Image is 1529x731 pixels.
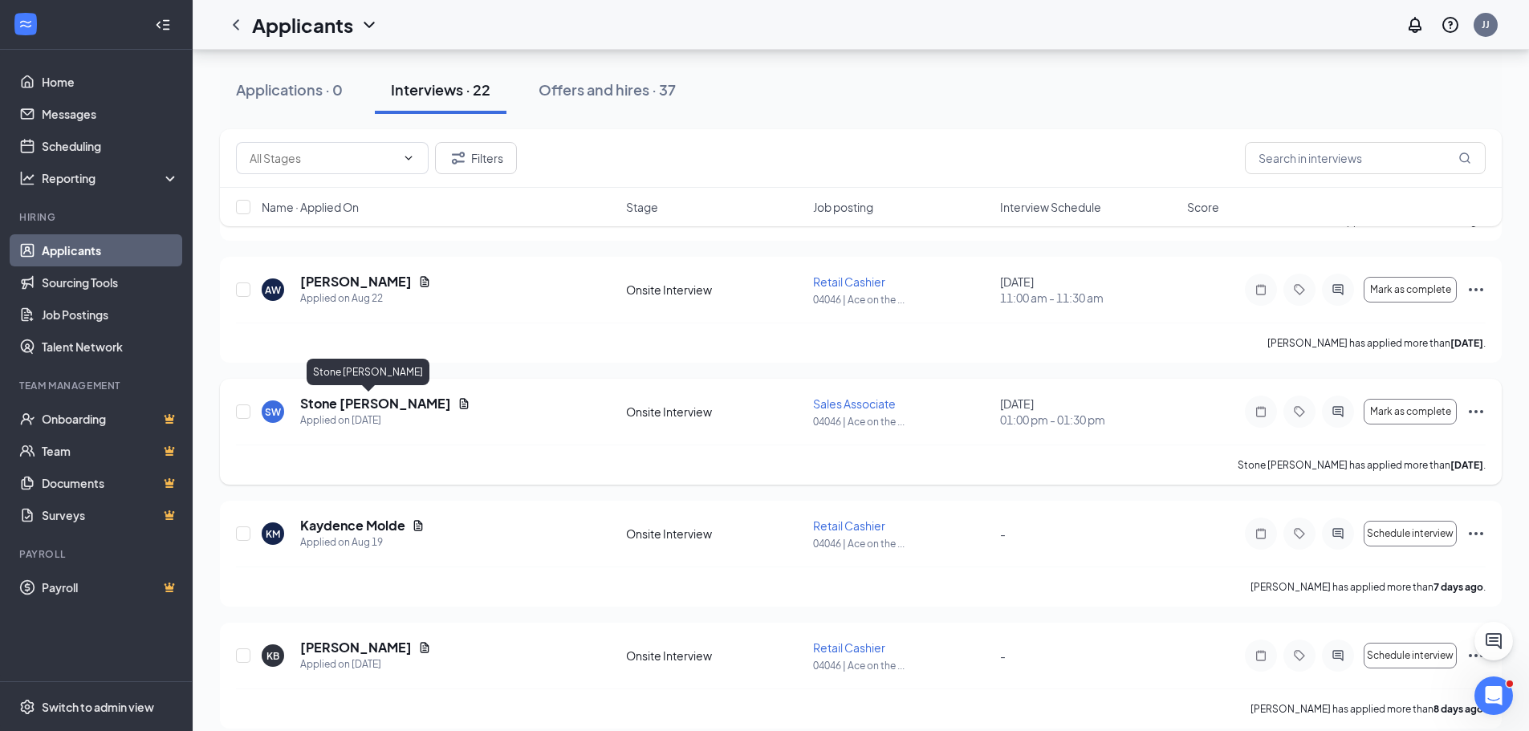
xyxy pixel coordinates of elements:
div: Reporting [42,170,180,186]
div: Applied on [DATE] [300,412,470,428]
svg: MagnifyingGlass [1458,152,1471,164]
span: Stage [626,199,658,215]
svg: Document [418,275,431,288]
div: KM [266,527,280,541]
h5: [PERSON_NAME] [300,273,412,290]
svg: Document [412,519,425,532]
div: Payroll [19,547,176,561]
a: Job Postings [42,298,179,331]
svg: Ellipses [1466,280,1486,299]
span: - [1000,648,1006,663]
a: SurveysCrown [42,499,179,531]
div: Hiring [19,210,176,224]
div: SW [265,405,281,419]
svg: Note [1251,649,1271,662]
span: Schedule interview [1367,650,1454,661]
div: Applied on [DATE] [300,656,431,672]
div: Offers and hires · 37 [539,79,676,99]
a: Messages [42,98,179,130]
button: ChatActive [1474,622,1513,660]
svg: WorkstreamLogo [18,16,34,32]
svg: ChevronDown [402,152,415,164]
span: - [1000,526,1006,541]
a: Scheduling [42,130,179,162]
div: Applied on Aug 19 [300,534,425,550]
b: [DATE] [1450,337,1483,349]
svg: Collapse [155,17,171,33]
div: Interviews · 22 [391,79,490,99]
svg: QuestionInfo [1441,15,1460,35]
span: Mark as complete [1370,284,1451,295]
div: Onsite Interview [626,404,803,420]
span: Mark as complete [1370,406,1451,417]
a: DocumentsCrown [42,467,179,499]
a: Talent Network [42,331,179,363]
div: Stone [PERSON_NAME] [307,359,429,385]
svg: ChevronLeft [226,15,246,35]
a: OnboardingCrown [42,403,179,435]
button: Filter Filters [435,142,517,174]
input: Search in interviews [1245,142,1486,174]
h5: Stone [PERSON_NAME] [300,395,451,412]
div: Applications · 0 [236,79,343,99]
svg: Document [418,641,431,654]
p: 04046 | Ace on the ... [813,415,990,428]
p: 04046 | Ace on the ... [813,293,990,307]
svg: Document [457,397,470,410]
div: Team Management [19,379,176,392]
svg: Tag [1290,283,1309,296]
div: Switch to admin view [42,699,154,715]
span: 11:00 am - 11:30 am [1000,290,1177,306]
svg: Filter [449,148,468,168]
b: [DATE] [1450,459,1483,471]
svg: ActiveChat [1328,405,1348,418]
p: [PERSON_NAME] has applied more than . [1250,580,1486,594]
p: [PERSON_NAME] has applied more than . [1250,702,1486,716]
span: Score [1187,199,1219,215]
h5: Kaydence Molde [300,517,405,534]
svg: Tag [1290,649,1309,662]
h1: Applicants [252,11,353,39]
b: 7 days ago [1433,581,1483,593]
div: Onsite Interview [626,526,803,542]
svg: ActiveChat [1328,527,1348,540]
svg: Note [1251,283,1271,296]
button: Schedule interview [1364,643,1457,668]
span: Retail Cashier [813,274,885,289]
a: Applicants [42,234,179,266]
span: Name · Applied On [262,199,359,215]
div: Onsite Interview [626,282,803,298]
p: 04046 | Ace on the ... [813,659,990,672]
button: Schedule interview [1364,521,1457,546]
div: [DATE] [1000,396,1177,428]
div: AW [265,283,281,297]
h5: [PERSON_NAME] [300,639,412,656]
svg: ActiveChat [1328,283,1348,296]
p: Stone [PERSON_NAME] has applied more than . [1238,458,1486,472]
div: JJ [1482,18,1490,31]
p: 04046 | Ace on the ... [813,537,990,550]
svg: ActiveChat [1328,649,1348,662]
span: Schedule interview [1367,528,1454,539]
svg: Tag [1290,405,1309,418]
svg: Notifications [1405,15,1425,35]
div: KB [266,649,279,663]
iframe: Intercom live chat [1474,676,1513,715]
span: Retail Cashier [813,640,885,655]
span: Sales Associate [813,396,896,411]
span: Interview Schedule [1000,199,1101,215]
button: Mark as complete [1364,277,1457,303]
button: Mark as complete [1364,399,1457,424]
svg: ChatActive [1484,632,1503,651]
svg: Tag [1290,527,1309,540]
svg: Ellipses [1466,646,1486,665]
a: Sourcing Tools [42,266,179,298]
b: 8 days ago [1433,703,1483,715]
svg: Ellipses [1466,524,1486,543]
div: Applied on Aug 22 [300,290,431,307]
span: 01:00 pm - 01:30 pm [1000,412,1177,428]
svg: Analysis [19,170,35,186]
div: Onsite Interview [626,648,803,664]
input: All Stages [250,149,396,167]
